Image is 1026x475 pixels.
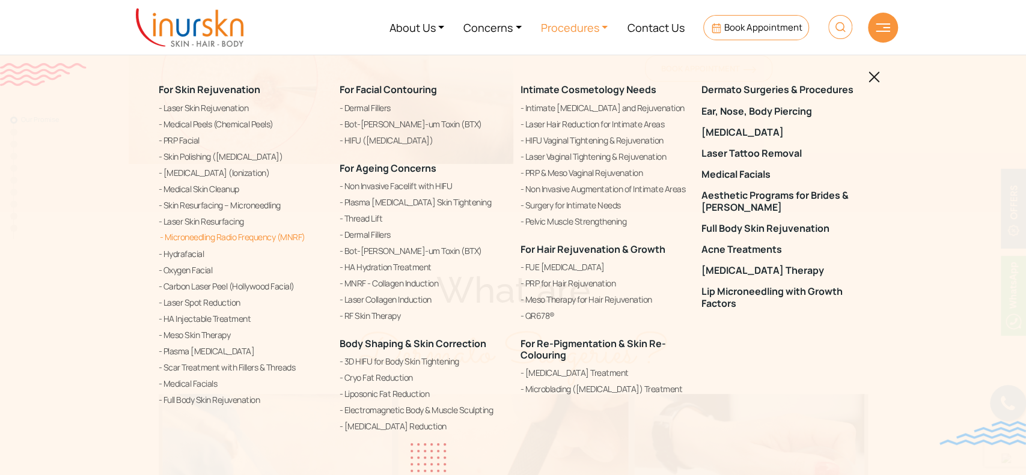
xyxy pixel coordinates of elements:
a: Surgery for Intimate Needs [521,198,687,212]
a: Intimate Cosmetology Needs [521,83,656,96]
a: Oxygen Facial [159,262,325,277]
a: HIFU Vaginal Tightening & Rejuvenation [521,133,687,147]
a: Medical Facials [159,376,325,390]
a: Scar Treatment with Fillers & Threads [159,360,325,374]
a: Intimate [MEDICAL_DATA] and Rejuvenation [521,100,687,115]
a: PRP for Hair Rejuvenation [521,276,687,290]
a: Microblading ([MEDICAL_DATA]) Treatment [521,382,687,396]
img: HeaderSearch [828,15,852,39]
a: Lip Microneedling with Growth Factors [701,286,868,309]
a: Ear, Nose, Body Piercing [701,105,868,116]
a: Procedures [531,5,618,50]
a: Laser Hair Reduction for Intimate Areas [521,116,687,131]
a: [MEDICAL_DATA] (Ionization) [159,165,325,180]
a: Contact Us [617,5,694,50]
a: HA Hydration Treatment [340,259,506,274]
a: Medical Skin Cleanup [159,181,325,196]
a: PRP & Meso Vaginal Rejuvenation [521,165,687,180]
a: Dermal Fillers [340,100,506,115]
a: Non Invasive Facelift with HIFU [340,178,506,193]
a: Acne Treatments [701,244,868,255]
a: For Ageing Concerns [340,161,436,174]
a: Medical Facials [701,169,868,180]
a: Carbon Laser Peel (Hollywood Facial) [159,279,325,293]
a: Skin Polishing ([MEDICAL_DATA]) [159,149,325,163]
a: Medical Peels (Chemical Peels) [159,116,325,131]
img: hamLine.svg [876,23,890,32]
a: Plasma [MEDICAL_DATA] [159,343,325,358]
a: Thread Lift [340,211,506,225]
a: About Us [380,5,454,50]
a: For Hair Rejuvenation & Growth [521,242,665,255]
a: Microneedling Radio Frequency (MNRF) [159,230,325,244]
a: Body Shaping & Skin Correction [340,336,486,349]
a: Bot-[PERSON_NAME]-um Toxin (BTX) [340,243,506,258]
a: Skin Resurfacing – Microneedling [159,198,325,212]
a: For Re-Pigmentation & Skin Re-Colouring [521,336,666,361]
a: Liposonic Fat Reduction [340,387,506,401]
a: Aesthetic Programs for Brides & [PERSON_NAME] [701,190,868,213]
img: inurskn-logo [136,8,243,47]
a: QR678® [521,308,687,322]
a: RF Skin Therapy [340,308,506,322]
a: HIFU ([MEDICAL_DATA]) [340,133,506,147]
a: Laser Skin Rejuvenation [159,100,325,115]
a: [MEDICAL_DATA] [701,126,868,138]
a: Laser Skin Resurfacing [159,214,325,228]
a: Non Invasive Augmentation of Intimate Areas [521,181,687,196]
a: For Facial Contouring [340,83,437,96]
a: [MEDICAL_DATA] Treatment [521,366,687,380]
a: Dermato Surgeries & Procedures [701,84,868,95]
a: Full Body Skin Rejuvenation [701,222,868,234]
img: bluewave [939,421,1026,445]
a: Concerns [454,5,531,50]
a: [MEDICAL_DATA] Reduction [340,419,506,434]
a: Electromagnetic Body & Muscle Sculpting [340,403,506,417]
a: Meso Skin Therapy [159,327,325,342]
a: Laser Tattoo Removal [701,148,868,159]
a: PRP Facial [159,133,325,147]
a: Laser Collagen Induction [340,292,506,306]
a: Book Appointment [703,15,808,40]
a: For Skin Rejuvenation [159,83,260,96]
a: Dermal Fillers [340,227,506,241]
a: Plasma [MEDICAL_DATA] Skin Tightening [340,195,506,209]
a: Cryo Fat Reduction [340,371,506,385]
a: Full Body Skin Rejuvenation [159,392,325,407]
a: HA Injectable Treatment [159,311,325,325]
a: Bot-[PERSON_NAME]-um Toxin (BTX) [340,116,506,131]
a: Hydrafacial [159,246,325,261]
a: Laser Spot Reduction [159,295,325,309]
a: Laser Vaginal Tightening & Rejuvenation [521,149,687,163]
a: Meso Therapy for Hair Rejuvenation [521,292,687,306]
img: blackclosed [869,71,880,83]
a: Pelvic Muscle Strengthening [521,214,687,228]
a: FUE [MEDICAL_DATA] [521,259,687,274]
a: [MEDICAL_DATA] Therapy [701,265,868,276]
a: MNRF - Collagen Induction [340,276,506,290]
span: Book Appointment [724,21,802,34]
a: 3D HIFU for Body Skin Tightening [340,354,506,369]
